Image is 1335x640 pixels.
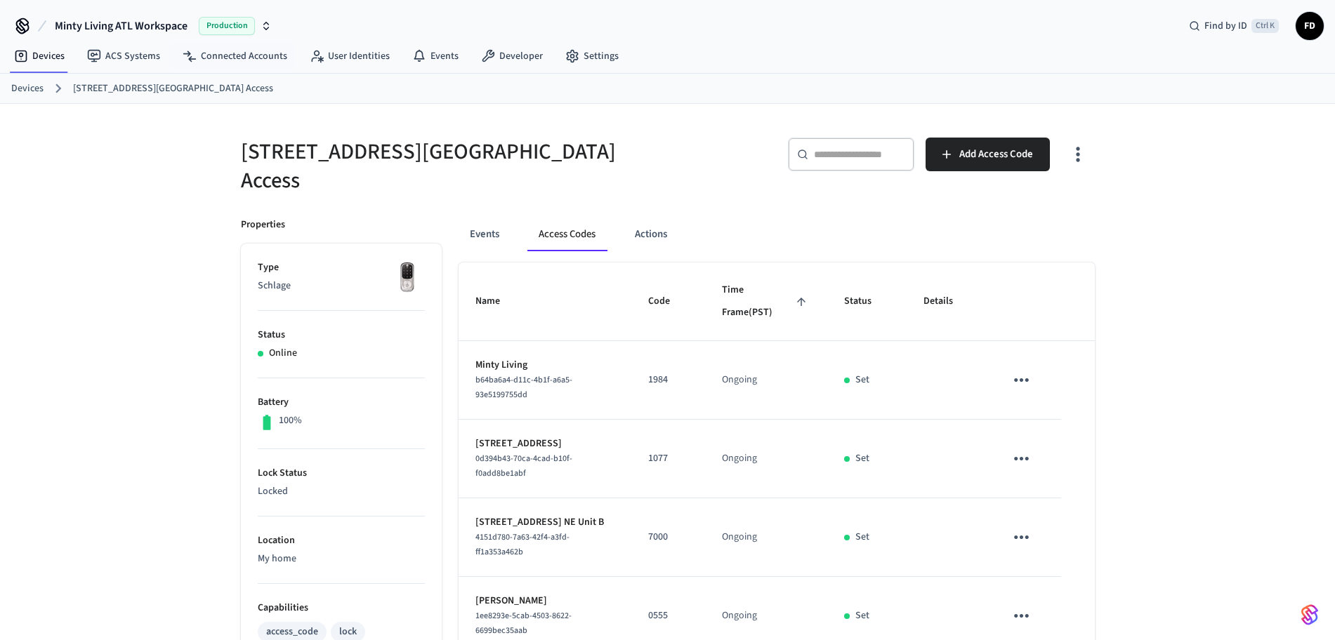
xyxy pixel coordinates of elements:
[470,44,554,69] a: Developer
[844,291,890,312] span: Status
[648,373,688,387] p: 1984
[475,374,572,401] span: b64ba6a4-d11c-4b1f-a6a5-93e5199755dd
[73,81,273,96] a: [STREET_ADDRESS][GEOGRAPHIC_DATA] Access
[554,44,630,69] a: Settings
[855,373,869,387] p: Set
[279,413,302,428] p: 100%
[475,436,614,451] p: [STREET_ADDRESS]
[624,218,678,251] button: Actions
[258,484,425,499] p: Locked
[527,218,607,251] button: Access Codes
[76,44,171,69] a: ACS Systems
[390,260,425,295] img: Yale Assure Touchscreen Wifi Smart Lock, Satin Nickel, Front
[475,610,572,636] span: 1ee8293e-5cab-4503-8622-6699bec35aab
[269,346,297,361] p: Online
[298,44,401,69] a: User Identities
[705,420,828,498] td: Ongoing
[475,358,614,373] p: Minty Living
[459,218,1095,251] div: ant example
[199,17,255,35] span: Production
[475,515,614,530] p: [STREET_ADDRESS] NE Unit B
[475,291,518,312] span: Name
[1251,19,1279,33] span: Ctrl K
[475,453,572,479] span: 0d394b43-70ca-4cad-b10f-f0add8be1abf
[11,81,44,96] a: Devices
[1301,604,1318,626] img: SeamLogoGradient.69752ec5.svg
[3,44,76,69] a: Devices
[258,260,425,275] p: Type
[258,466,425,481] p: Lock Status
[258,328,425,342] p: Status
[258,533,425,548] p: Location
[258,601,425,615] p: Capabilities
[339,625,357,639] div: lock
[475,531,570,558] span: 4151d780-7a63-42f4-a3fd-ff1a353a462b
[258,552,425,566] p: My home
[648,291,688,312] span: Code
[241,218,285,232] p: Properties
[705,341,828,420] td: Ongoing
[648,530,688,545] p: 7000
[959,145,1033,164] span: Add Access Code
[1297,13,1322,39] span: FD
[401,44,470,69] a: Events
[855,451,869,466] p: Set
[722,279,811,324] span: Time Frame(PST)
[258,279,425,293] p: Schlage
[855,530,869,545] p: Set
[648,451,688,466] p: 1077
[55,18,188,34] span: Minty Living ATL Workspace
[258,395,425,410] p: Battery
[926,138,1050,171] button: Add Access Code
[855,608,869,623] p: Set
[241,138,659,195] h5: [STREET_ADDRESS][GEOGRAPHIC_DATA] Access
[648,608,688,623] p: 0555
[705,498,828,577] td: Ongoing
[1204,19,1247,33] span: Find by ID
[1296,12,1324,40] button: FD
[171,44,298,69] a: Connected Accounts
[459,218,511,251] button: Events
[475,594,614,608] p: [PERSON_NAME]
[266,625,318,639] div: access_code
[1178,13,1290,39] div: Find by IDCtrl K
[923,291,971,312] span: Details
